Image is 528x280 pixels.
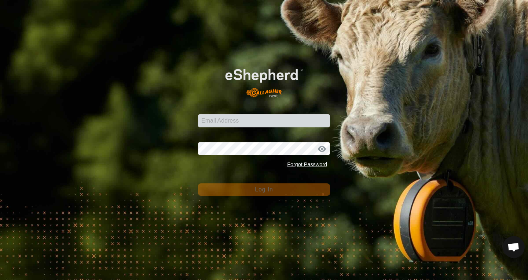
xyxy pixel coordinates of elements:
div: Open chat [503,236,525,258]
input: Email Address [198,114,330,127]
img: E-shepherd Logo [211,58,317,103]
a: Forgot Password [287,161,327,167]
span: Log In [255,186,273,193]
button: Log In [198,183,330,196]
